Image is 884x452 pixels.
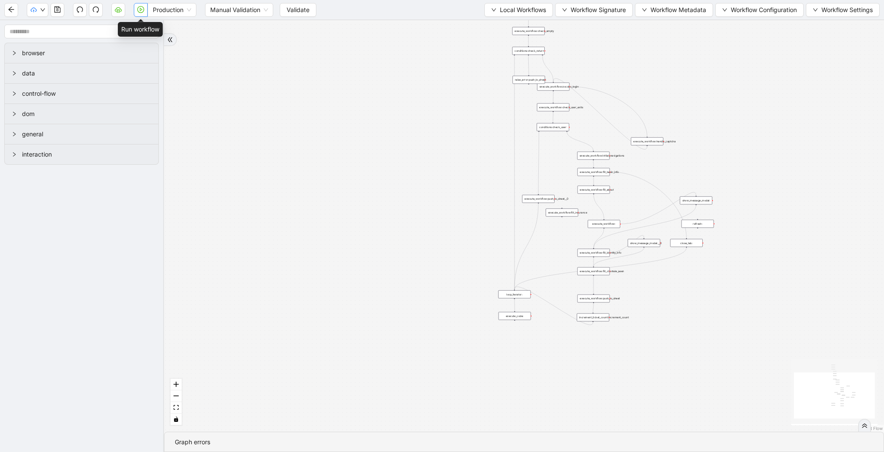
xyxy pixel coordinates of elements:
[695,231,701,237] span: plus-circle
[806,3,880,17] button: downWorkflow Settings
[722,7,727,13] span: down
[577,314,609,322] div: increment_ticket_count:increment_count
[553,78,647,149] g: Edge from execute_workflow:handle_captcha to execute_workflow:zocdoc_login
[512,27,545,35] div: execute_workflow:check_empty
[40,7,45,13] span: down
[860,426,883,431] a: React Flow attribution
[537,82,569,91] div: execute_workflow:zocdoc_login
[578,267,610,276] div: execute_workflow:fill_clientele_seen
[12,132,17,137] span: right
[628,239,660,247] div: show_message_modal:__0
[680,196,712,204] div: show_message_modal:
[522,195,555,203] div: execute_workflow:push_to_sheet__0
[5,63,158,83] div: data
[5,124,158,144] div: general
[731,5,797,15] span: Workflow Configuration
[631,137,663,145] div: execute_workflow:handle_captcha
[12,152,17,157] span: right
[562,7,567,13] span: down
[491,7,496,13] span: down
[12,50,17,56] span: right
[22,109,152,119] span: dom
[862,423,868,429] span: double-right
[170,414,182,425] button: toggle interactivity
[4,3,18,17] button: arrow-left
[210,3,268,16] span: Manual Validation
[621,192,696,224] g: Edge from execute_workflow: to show_message_modal:
[54,6,61,13] span: save
[5,43,158,63] div: browser
[578,168,610,176] div: execute_workflow:fill_basic_info
[118,22,163,37] div: Run workflow
[821,5,873,15] span: Workflow Settings
[578,295,610,303] div: execute_workflow:push_to_sheet
[571,5,626,15] span: Workflow Signature
[537,103,569,111] div: execute_workflow:check_user_exits
[22,69,152,78] span: data
[8,6,15,13] span: arrow-left
[170,402,182,414] button: fit view
[567,132,593,151] g: Edge from conditions:check_user to execute_workflow:initial_navigations
[635,3,713,17] button: downWorkflow Metadata
[528,56,529,75] g: Edge from conditions:check_return to raise_error:push_to_sheet
[22,150,152,159] span: interaction
[170,379,182,390] button: zoom in
[537,123,569,131] div: conditions:check_user
[555,3,633,17] button: downWorkflow Signature
[89,3,103,17] button: redo
[578,249,610,257] div: execute_workflow:fill_identity_info
[167,37,173,43] span: double-right
[5,84,158,104] div: control-flow
[682,220,714,228] div: refresh:
[170,390,182,402] button: zoom out
[611,235,644,253] g: Edge from execute_workflow:fill_identity_info to show_message_modal:__0
[484,3,553,17] button: downLocal Workflows
[526,87,532,93] span: plus-circle
[577,152,609,160] div: execute_workflow:initial_navigations
[22,48,152,58] span: browser
[134,3,148,17] button: play-circle
[559,220,565,225] span: plus-circle
[594,248,644,266] g: Edge from show_message_modal:__0 to execute_workflow:fill_clientele_seen
[512,47,545,55] div: conditions:check_return
[593,303,594,313] g: Edge from execute_workflow:push_to_sheet to increment_ticket_count:increment_count
[546,208,578,217] div: execute_workflow:fill_insurance
[670,239,703,247] div: close_tab:
[22,89,152,98] span: control-flow
[499,312,531,320] div: execute_code:plus-circle
[76,6,83,13] span: undo
[31,7,37,13] span: cloud-upload
[642,7,647,13] span: down
[5,104,158,124] div: dom
[813,7,818,13] span: down
[543,56,553,82] g: Edge from conditions:check_return to execute_workflow:zocdoc_login
[12,111,17,116] span: right
[12,71,17,76] span: right
[12,91,17,96] span: right
[153,3,191,16] span: Production
[280,3,316,17] button: Validate
[512,76,545,84] div: raise_error:push_to_sheet
[5,144,158,164] div: interaction
[578,186,610,194] div: execute_workflow:fill_about
[588,220,620,228] div: execute_workflow:
[499,312,531,320] div: execute_code:
[51,3,64,17] button: save
[22,129,152,139] span: general
[515,287,593,325] g: Edge from increment_ticket_count:increment_count to loop_iterator:
[515,204,538,289] g: Edge from execute_workflow:push_to_sheet__0 to loop_iterator:
[175,437,873,447] div: Graph errors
